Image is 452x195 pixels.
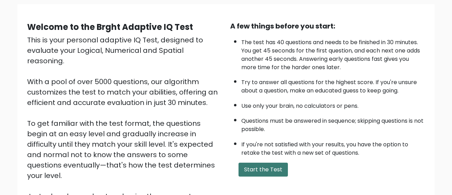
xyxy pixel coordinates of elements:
[241,35,425,72] li: The test has 40 questions and needs to be finished in 30 minutes. You get 45 seconds for the firs...
[241,113,425,133] li: Questions must be answered in sequence; skipping questions is not possible.
[241,98,425,110] li: Use only your brain, no calculators or pens.
[241,75,425,95] li: Try to answer all questions for the highest score. If you're unsure about a question, make an edu...
[241,137,425,157] li: If you're not satisfied with your results, you have the option to retake the test with a new set ...
[239,163,288,177] button: Start the Test
[27,21,193,33] b: Welcome to the Brght Adaptive IQ Test
[230,21,425,31] div: A few things before you start:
